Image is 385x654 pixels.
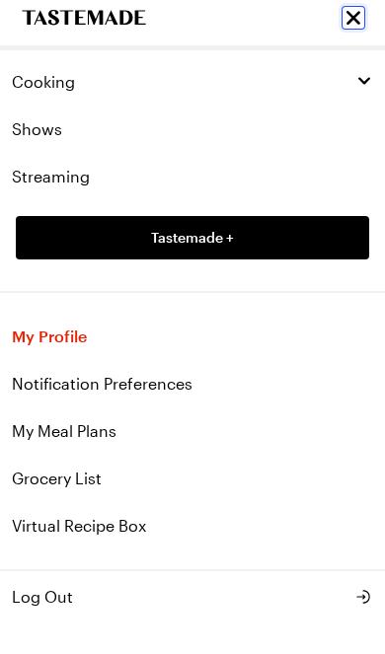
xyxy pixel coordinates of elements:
a: To Tastemade Home Page [20,10,148,26]
a: Tastemade + [16,216,369,259]
span: Cooking [12,72,75,92]
span: Tastemade + [151,228,234,248]
button: Close menu [342,6,365,30]
span: Log Out [12,585,73,609]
